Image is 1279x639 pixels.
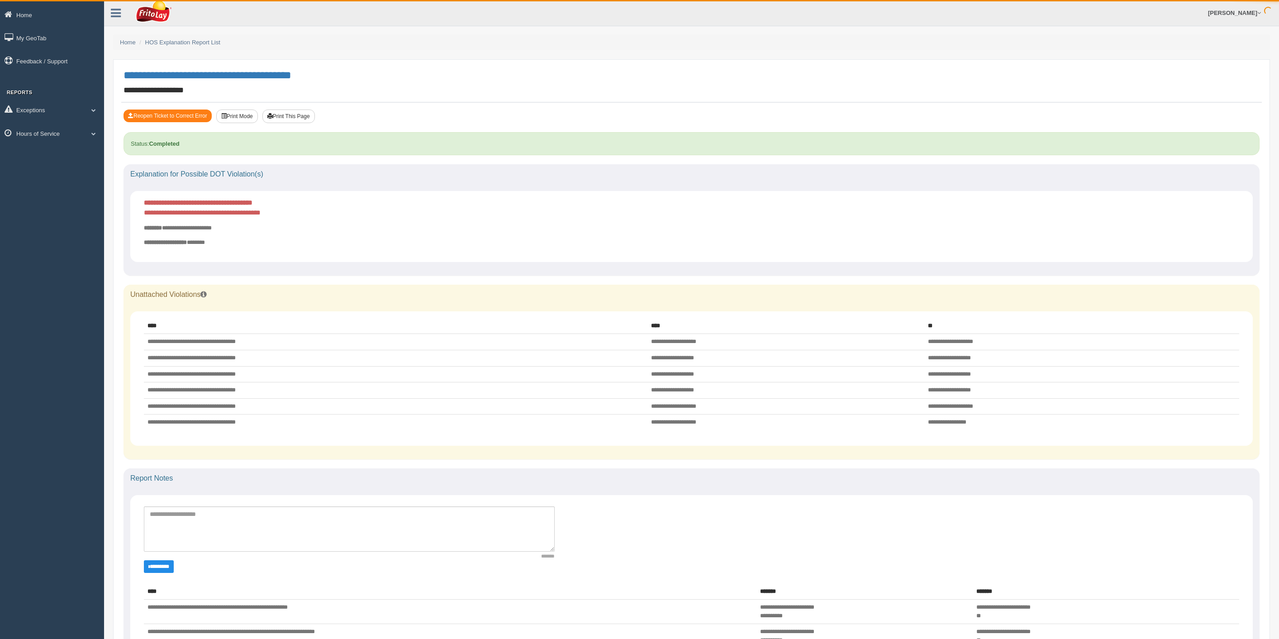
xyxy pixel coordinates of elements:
div: Status: [124,132,1260,155]
button: Print This Page [262,110,315,123]
div: Explanation for Possible DOT Violation(s) [124,164,1260,184]
a: Home [120,39,136,46]
button: Print Mode [216,110,258,123]
div: Unattached Violations [124,285,1260,305]
button: Change Filter Options [144,560,174,573]
strong: Completed [149,140,179,147]
button: Reopen Ticket [124,110,212,122]
a: HOS Explanation Report List [145,39,220,46]
div: Report Notes [124,468,1260,488]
